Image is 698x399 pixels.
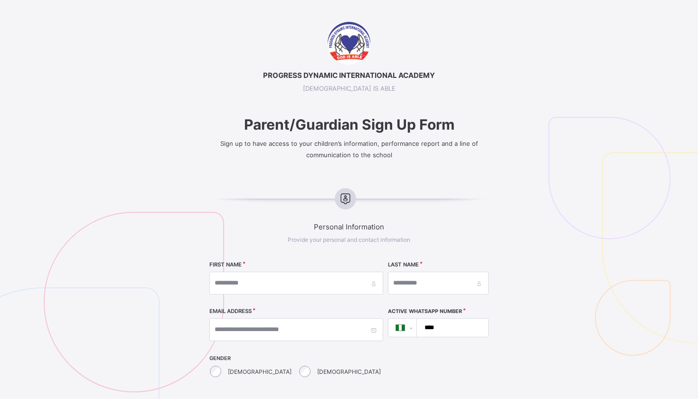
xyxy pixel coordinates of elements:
[175,222,524,231] span: Personal Information
[317,368,381,375] label: [DEMOGRAPHIC_DATA]
[209,355,383,361] span: GENDER
[175,71,524,80] span: PROGRESS DYNAMIC INTERNATIONAL ACADEMY
[228,368,292,375] label: [DEMOGRAPHIC_DATA]
[288,236,410,243] span: Provide your personal and contact information
[209,261,242,268] label: FIRST NAME
[175,85,524,92] span: [DEMOGRAPHIC_DATA] IS ABLE
[220,140,478,159] span: Sign up to have access to your children’s information, performance report and a line of communica...
[388,261,419,268] label: LAST NAME
[388,308,462,314] label: Active WhatsApp Number
[175,116,524,133] span: Parent/Guardian Sign Up Form
[209,308,252,314] label: EMAIL ADDRESS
